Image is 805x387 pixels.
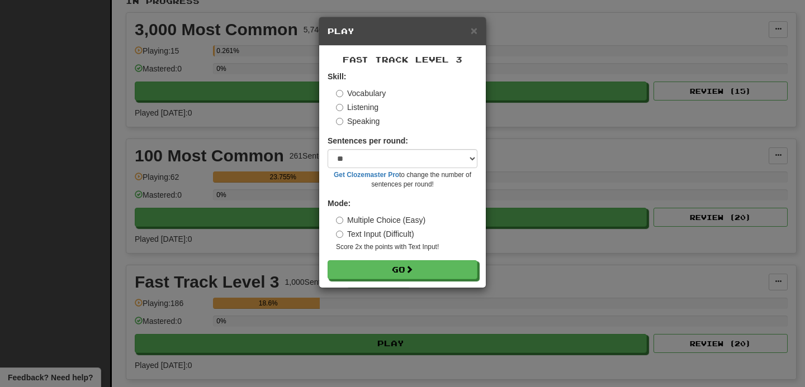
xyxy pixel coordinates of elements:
[334,171,399,179] a: Get Clozemaster Pro
[328,135,408,146] label: Sentences per round:
[336,90,343,97] input: Vocabulary
[328,72,346,81] strong: Skill:
[336,88,386,99] label: Vocabulary
[336,118,343,125] input: Speaking
[328,260,477,279] button: Go
[343,55,462,64] span: Fast Track Level 3
[336,228,414,240] label: Text Input (Difficult)
[328,170,477,189] small: to change the number of sentences per round!
[336,116,380,127] label: Speaking
[336,104,343,111] input: Listening
[336,214,425,226] label: Multiple Choice (Easy)
[336,217,343,224] input: Multiple Choice (Easy)
[471,24,477,37] span: ×
[328,199,351,208] strong: Mode:
[328,26,477,37] h5: Play
[471,25,477,36] button: Close
[336,242,477,252] small: Score 2x the points with Text Input !
[336,102,378,113] label: Listening
[336,231,343,238] input: Text Input (Difficult)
